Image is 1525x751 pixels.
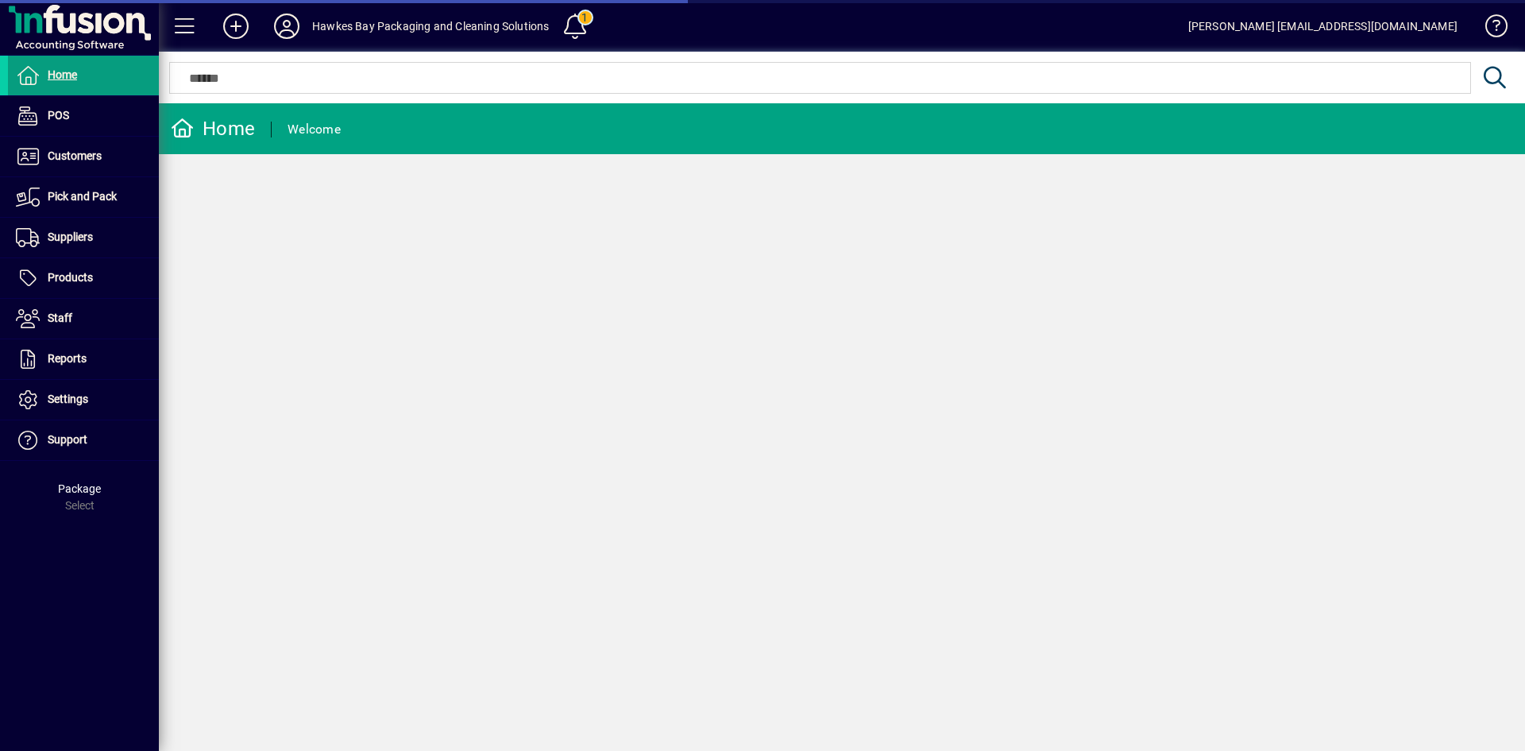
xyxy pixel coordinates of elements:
span: Home [48,68,77,81]
div: Home [171,116,255,141]
div: [PERSON_NAME] [EMAIL_ADDRESS][DOMAIN_NAME] [1188,14,1457,39]
span: Staff [48,312,72,324]
span: Support [48,433,87,446]
span: Products [48,271,93,284]
span: Package [58,482,101,495]
a: Reports [8,339,159,379]
a: Staff [8,299,159,339]
div: Welcome [288,117,341,142]
a: Pick and Pack [8,177,159,217]
span: Settings [48,393,88,405]
button: Profile [261,12,312,41]
button: Add [210,12,261,41]
a: Knowledge Base [1473,3,1505,55]
a: Products [8,258,159,298]
span: Reports [48,352,87,365]
div: Hawkes Bay Packaging and Cleaning Solutions [312,14,550,39]
a: POS [8,96,159,136]
a: Suppliers [8,218,159,257]
span: Suppliers [48,230,93,243]
span: POS [48,109,69,122]
span: Customers [48,149,102,162]
a: Settings [8,380,159,420]
span: Pick and Pack [48,190,117,203]
a: Support [8,420,159,460]
a: Customers [8,137,159,176]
